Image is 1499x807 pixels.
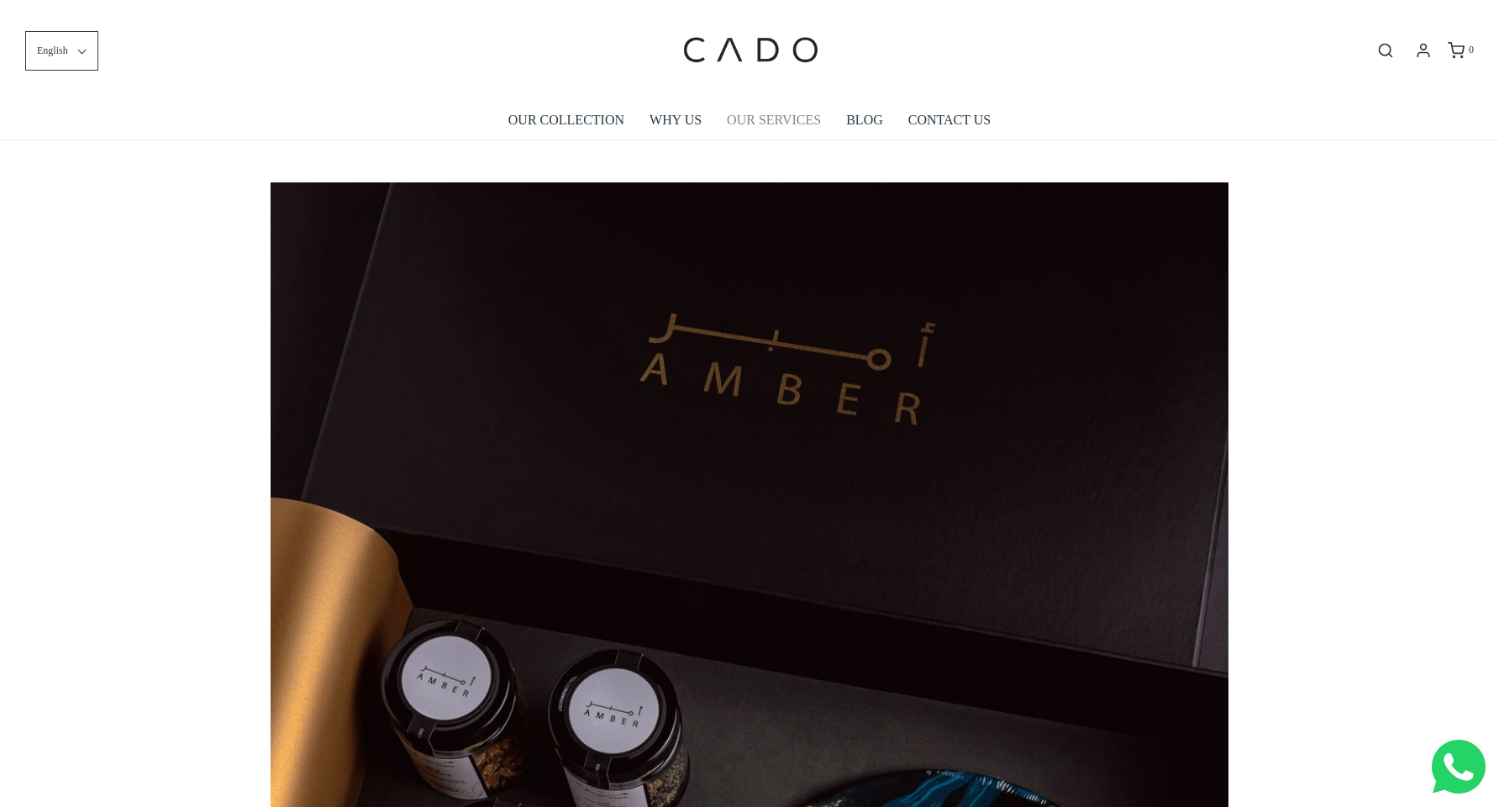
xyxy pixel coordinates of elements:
[1446,42,1474,59] a: 0
[908,101,991,140] a: CONTACT US
[1469,44,1474,55] span: 0
[508,101,624,140] a: OUR COLLECTION
[25,31,98,71] button: English
[479,71,562,84] span: Company name
[1370,41,1401,60] button: Open search bar
[678,13,821,88] img: cadogifting
[1432,740,1486,794] img: Whatsapp
[846,101,883,140] a: BLOG
[479,2,534,15] span: Last name
[37,43,68,59] span: English
[479,140,559,153] span: Number of gifts
[650,101,702,140] a: WHY US
[727,101,821,140] a: OUR SERVICES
